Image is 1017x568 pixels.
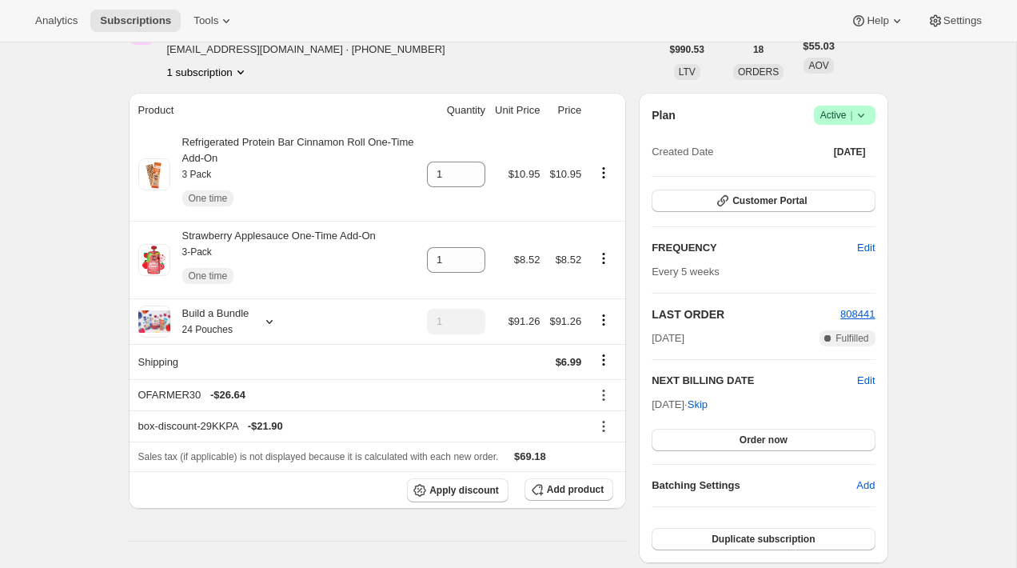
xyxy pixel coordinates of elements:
span: [DATE] [834,146,866,158]
button: Product actions [591,250,616,267]
button: Customer Portal [652,190,875,212]
span: Order now [740,434,788,446]
h2: LAST ORDER [652,306,840,322]
span: Tools [193,14,218,27]
small: 24 Pouches [182,324,233,335]
button: Shipping actions [591,351,616,369]
span: [DATE] [652,330,684,346]
span: Apply discount [429,484,499,497]
span: AOV [808,60,828,71]
span: Help [867,14,888,27]
small: 3 Pack [182,169,212,180]
button: [DATE] [824,141,875,163]
button: $990.53 [660,38,714,61]
span: Duplicate subscription [712,533,815,546]
button: Skip [678,392,717,418]
span: - $21.90 [248,418,283,434]
span: Subscriptions [100,14,171,27]
span: Add product [547,483,604,496]
span: Skip [688,397,708,413]
div: OFARMER30 [138,387,582,403]
span: $10.95 [508,168,540,180]
h2: NEXT BILLING DATE [652,373,857,389]
button: Duplicate subscription [652,528,875,550]
span: Analytics [35,14,78,27]
button: 18 [744,38,773,61]
span: One time [189,270,228,282]
span: $8.52 [556,254,582,266]
span: $91.26 [549,315,581,327]
span: Customer Portal [732,194,807,207]
span: Every 5 weeks [652,266,720,278]
span: Created Date [652,144,713,160]
span: [DATE] · [652,398,708,410]
button: Product actions [591,164,616,182]
span: $69.18 [514,450,546,462]
button: Edit [847,235,884,261]
button: 808441 [840,306,875,322]
span: - $26.64 [210,387,245,403]
div: Strawberry Applesauce One-Time Add-On [170,228,376,292]
span: $10.95 [549,168,581,180]
span: LTV [679,66,696,78]
h2: Plan [652,107,676,123]
span: $55.03 [803,38,835,54]
button: Apply discount [407,478,508,502]
span: ORDERS [738,66,779,78]
span: | [850,109,852,122]
button: Help [841,10,914,32]
div: Build a Bundle [170,306,249,338]
span: Settings [943,14,982,27]
button: Order now [652,429,875,451]
a: 808441 [840,308,875,320]
span: Fulfilled [836,332,868,345]
h2: FREQUENCY [652,240,857,256]
small: 3-Pack [182,246,212,258]
button: Product actions [591,311,616,329]
span: Sales tax (if applicable) is not displayed because it is calculated with each new order. [138,451,499,462]
button: Subscriptions [90,10,181,32]
span: One time [189,192,228,205]
th: Shipping [129,344,423,379]
th: Unit Price [490,93,544,128]
button: Edit [857,373,875,389]
img: product img [141,244,168,276]
button: Add product [524,478,613,501]
th: Price [544,93,586,128]
span: $6.99 [556,356,582,368]
span: $91.26 [508,315,540,327]
h6: Batching Settings [652,478,856,494]
span: [EMAIL_ADDRESS][DOMAIN_NAME] · [PHONE_NUMBER] [167,42,459,58]
span: $990.53 [670,43,704,56]
th: Product [129,93,423,128]
button: Tools [184,10,244,32]
button: Add [847,473,884,498]
span: Edit [857,240,875,256]
span: Active [820,107,869,123]
th: Quantity [422,93,490,128]
span: Add [856,478,875,494]
button: Product actions [167,64,249,80]
div: Refrigerated Protein Bar Cinnamon Roll One-Time Add-On [170,134,418,214]
span: $8.52 [514,254,540,266]
div: box-discount-29KKPA [138,418,582,434]
img: product img [138,158,170,190]
span: 18 [753,43,764,56]
button: Settings [918,10,991,32]
button: Analytics [26,10,87,32]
